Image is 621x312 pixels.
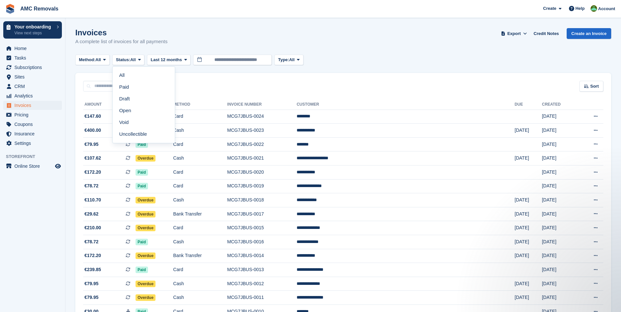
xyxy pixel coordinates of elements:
[84,197,101,203] span: €110.70
[590,83,599,90] span: Sort
[542,124,577,138] td: [DATE]
[289,57,295,63] span: All
[3,101,62,110] a: menu
[500,28,528,39] button: Export
[115,128,172,140] a: Uncollectible
[84,211,99,217] span: €29.62
[115,105,172,116] a: Open
[227,99,297,110] th: Invoice Number
[591,5,597,12] img: Kayleigh Deegan
[115,116,172,128] a: Void
[515,277,542,291] td: [DATE]
[3,72,62,81] a: menu
[515,207,542,221] td: [DATE]
[297,99,515,110] th: Customer
[173,137,227,151] td: Card
[515,221,542,235] td: [DATE]
[14,162,54,171] span: Online Store
[227,249,297,263] td: MCG7JBUS-0014
[507,30,521,37] span: Export
[14,101,54,110] span: Invoices
[14,63,54,72] span: Subscriptions
[173,124,227,138] td: Cash
[173,151,227,165] td: Cash
[84,224,101,231] span: €210.00
[84,113,101,120] span: €147.60
[515,193,542,207] td: [DATE]
[112,55,144,65] button: Status: All
[84,294,99,301] span: €79.95
[515,151,542,165] td: [DATE]
[173,249,227,263] td: Bank Transfer
[531,28,561,39] a: Credit Notes
[18,3,61,14] a: AMC Removals
[14,44,54,53] span: Home
[14,30,53,36] p: View next steps
[75,28,168,37] h1: Invoices
[173,193,227,207] td: Cash
[136,169,148,176] span: Paid
[227,291,297,305] td: MCG7JBUS-0011
[173,221,227,235] td: Card
[542,137,577,151] td: [DATE]
[3,53,62,62] a: menu
[14,53,54,62] span: Tasks
[14,91,54,100] span: Analytics
[542,207,577,221] td: [DATE]
[75,55,110,65] button: Method: All
[227,110,297,124] td: MCG7JBUS-0024
[173,207,227,221] td: Bank Transfer
[115,93,172,105] a: Draft
[3,21,62,39] a: Your onboarding View next steps
[14,120,54,129] span: Coupons
[542,99,577,110] th: Created
[115,81,172,93] a: Paid
[96,57,101,63] span: All
[14,139,54,148] span: Settings
[227,235,297,249] td: MCG7JBUS-0016
[136,211,155,217] span: Overdue
[227,207,297,221] td: MCG7JBUS-0017
[136,225,155,231] span: Overdue
[173,263,227,277] td: Card
[84,266,101,273] span: €239.85
[542,249,577,263] td: [DATE]
[227,193,297,207] td: MCG7JBUS-0018
[84,155,101,162] span: €107.62
[84,252,101,259] span: €172.20
[542,277,577,291] td: [DATE]
[173,235,227,249] td: Cash
[14,110,54,119] span: Pricing
[227,124,297,138] td: MCG7JBUS-0023
[227,165,297,180] td: MCG7JBUS-0020
[227,179,297,193] td: MCG7JBUS-0019
[3,162,62,171] a: menu
[542,151,577,165] td: [DATE]
[598,6,615,12] span: Account
[515,291,542,305] td: [DATE]
[542,179,577,193] td: [DATE]
[14,25,53,29] p: Your onboarding
[515,124,542,138] td: [DATE]
[3,139,62,148] a: menu
[84,182,99,189] span: €78.72
[6,153,65,160] span: Storefront
[173,165,227,180] td: Card
[227,151,297,165] td: MCG7JBUS-0021
[542,165,577,180] td: [DATE]
[227,137,297,151] td: MCG7JBUS-0022
[75,38,168,45] p: A complete list of invoices for all payments
[79,57,96,63] span: Method:
[136,294,155,301] span: Overdue
[542,110,577,124] td: [DATE]
[3,63,62,72] a: menu
[542,235,577,249] td: [DATE]
[136,141,148,148] span: Paid
[5,4,15,14] img: stora-icon-8386f47178a22dfd0bd8f6a31ec36ba5ce8667c1dd55bd0f319d3a0aa187defe.svg
[14,82,54,91] span: CRM
[542,193,577,207] td: [DATE]
[515,99,542,110] th: Due
[3,129,62,138] a: menu
[542,221,577,235] td: [DATE]
[278,57,289,63] span: Type:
